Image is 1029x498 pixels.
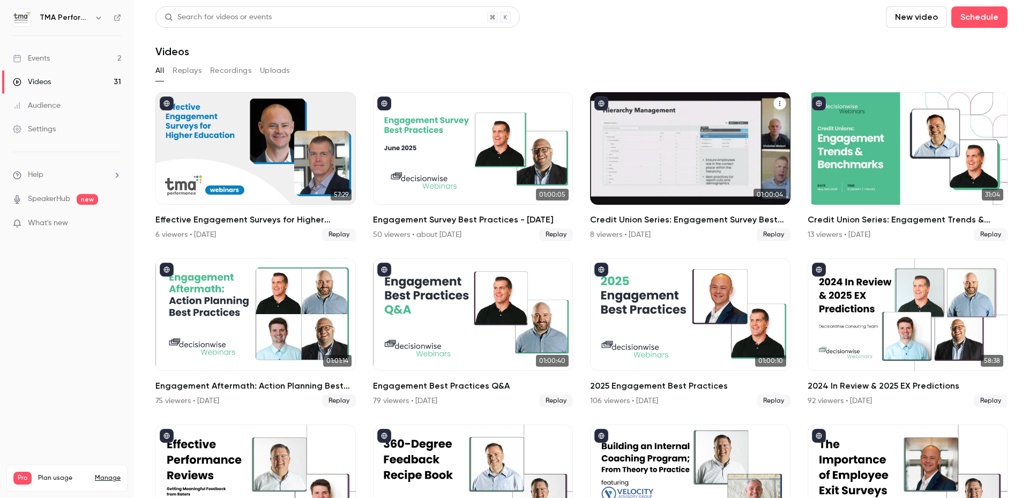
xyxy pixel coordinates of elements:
[757,395,791,407] span: Replay
[377,429,391,443] button: published
[590,396,658,406] div: 106 viewers • [DATE]
[754,189,786,200] span: 01:00:04
[594,263,608,277] button: published
[173,62,202,79] button: Replays
[886,6,947,28] button: New video
[594,96,608,110] button: published
[28,169,43,181] span: Help
[808,396,872,406] div: 92 viewers • [DATE]
[210,62,251,79] button: Recordings
[373,92,573,241] a: 01:00:05Engagement Survey Best Practices - [DATE]50 viewers • about [DATE]Replay
[536,189,569,200] span: 01:00:05
[155,258,356,407] a: 01:01:14Engagement Aftermath: Action Planning Best Practices75 viewers • [DATE]Replay
[28,194,70,205] a: SpeakerHub
[155,396,219,406] div: 75 viewers • [DATE]
[322,228,356,241] span: Replay
[808,92,1008,241] a: 31:04Credit Union Series: Engagement Trends & Benchmarks13 viewers • [DATE]Replay
[322,395,356,407] span: Replay
[13,124,56,135] div: Settings
[590,258,791,407] li: 2025 Engagement Best Practices
[155,92,356,241] a: 57:29Effective Engagement Surveys for Higher Education6 viewers • [DATE]Replay
[155,380,356,392] h2: Engagement Aftermath: Action Planning Best Practices
[377,263,391,277] button: published
[165,12,272,23] div: Search for videos or events
[590,258,791,407] a: 01:00:102025 Engagement Best Practices106 viewers • [DATE]Replay
[590,92,791,241] a: 01:00:04Credit Union Series: Engagement Survey Best Practices8 viewers • [DATE]Replay
[95,474,121,482] a: Manage
[155,6,1008,492] section: Videos
[160,263,174,277] button: published
[13,77,51,87] div: Videos
[981,355,1003,367] span: 58:38
[331,189,352,200] span: 57:29
[260,62,290,79] button: Uploads
[377,96,391,110] button: published
[539,395,573,407] span: Replay
[590,380,791,392] h2: 2025 Engagement Best Practices
[40,12,90,23] h6: TMA Performance (formerly DecisionWise)
[539,228,573,241] span: Replay
[38,474,88,482] span: Plan usage
[812,96,826,110] button: published
[808,258,1008,407] a: 58:382024 In Review & 2025 EX Predictions92 viewers • [DATE]Replay
[155,62,164,79] button: All
[373,92,573,241] li: Engagement Survey Best Practices - June 2025
[536,355,569,367] span: 01:00:40
[590,92,791,241] li: Credit Union Series: Engagement Survey Best Practices
[951,6,1008,28] button: Schedule
[755,355,786,367] span: 01:00:10
[373,396,437,406] div: 79 viewers • [DATE]
[808,258,1008,407] li: 2024 In Review & 2025 EX Predictions
[808,213,1008,226] h2: Credit Union Series: Engagement Trends & Benchmarks
[373,258,573,407] li: Engagement Best Practices Q&A
[373,229,461,240] div: 50 viewers • about [DATE]
[974,228,1008,241] span: Replay
[155,258,356,407] li: Engagement Aftermath: Action Planning Best Practices
[28,218,68,229] span: What's new
[108,219,121,228] iframe: Noticeable Trigger
[155,213,356,226] h2: Effective Engagement Surveys for Higher Education
[808,380,1008,392] h2: 2024 In Review & 2025 EX Predictions
[13,472,32,485] span: Pro
[974,395,1008,407] span: Replay
[808,92,1008,241] li: Credit Union Series: Engagement Trends & Benchmarks
[373,213,573,226] h2: Engagement Survey Best Practices - [DATE]
[757,228,791,241] span: Replay
[808,229,870,240] div: 13 viewers • [DATE]
[13,53,50,64] div: Events
[155,92,356,241] li: Effective Engagement Surveys for Higher Education
[982,189,1003,200] span: 31:04
[155,229,216,240] div: 6 viewers • [DATE]
[13,169,121,181] li: help-dropdown-opener
[373,258,573,407] a: 01:00:40Engagement Best Practices Q&A79 viewers • [DATE]Replay
[160,96,174,110] button: published
[77,194,98,205] span: new
[812,429,826,443] button: published
[160,429,174,443] button: published
[155,45,189,58] h1: Videos
[13,100,61,111] div: Audience
[373,380,573,392] h2: Engagement Best Practices Q&A
[812,263,826,277] button: published
[590,213,791,226] h2: Credit Union Series: Engagement Survey Best Practices
[594,429,608,443] button: published
[323,355,352,367] span: 01:01:14
[590,229,651,240] div: 8 viewers • [DATE]
[13,9,31,26] img: TMA Performance (formerly DecisionWise)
